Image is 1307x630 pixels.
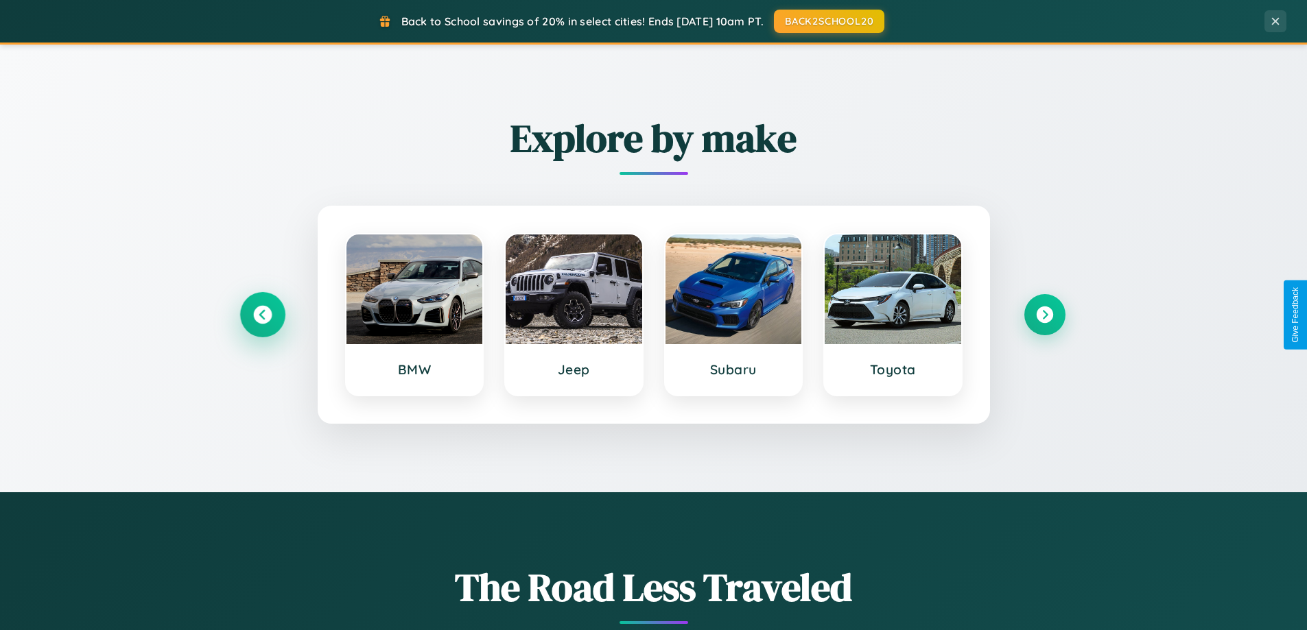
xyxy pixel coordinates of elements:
[360,361,469,378] h3: BMW
[401,14,764,28] span: Back to School savings of 20% in select cities! Ends [DATE] 10am PT.
[519,361,628,378] h3: Jeep
[242,561,1065,614] h1: The Road Less Traveled
[838,361,947,378] h3: Toyota
[242,112,1065,165] h2: Explore by make
[774,10,884,33] button: BACK2SCHOOL20
[1291,287,1300,343] div: Give Feedback
[679,361,788,378] h3: Subaru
